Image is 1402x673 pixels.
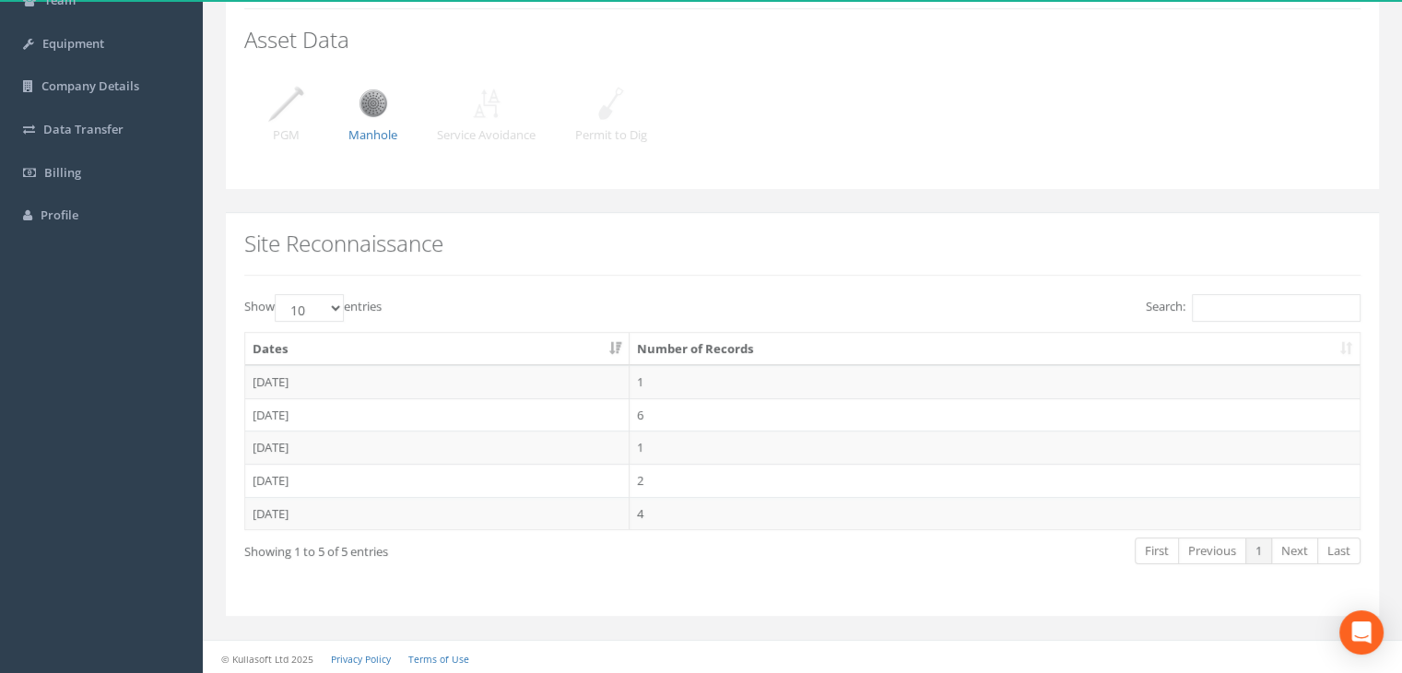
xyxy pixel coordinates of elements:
[1245,537,1272,564] a: 1
[350,80,396,126] img: job_detail_manhole.png
[630,365,1360,398] td: 1
[464,80,510,126] img: job_detail_service_avoidance.png
[244,294,382,322] label: Show entries
[1317,537,1361,564] a: Last
[1178,537,1246,564] a: Previous
[263,126,309,144] p: PGM
[245,497,630,530] td: [DATE]
[245,333,630,366] th: Dates: activate to sort column ascending
[244,536,693,561] div: Showing 1 to 5 of 5 entries
[244,28,1361,52] h2: Asset Data
[245,464,630,497] td: [DATE]
[1192,294,1361,322] input: Search:
[221,653,313,666] small: © Kullasoft Ltd 2025
[575,126,647,144] p: Permit to Dig
[348,126,397,144] p: Manhole
[1146,294,1361,322] label: Search:
[630,464,1360,497] td: 2
[630,497,1360,530] td: 4
[1135,537,1179,564] a: First
[245,398,630,431] td: [DATE]
[437,126,536,144] p: Service Avoidance
[245,431,630,464] td: [DATE]
[408,653,469,666] a: Terms of Use
[244,231,1361,255] h2: Site Reconnaissance
[588,80,634,126] img: job_detail_permit_to_dig.png
[1271,537,1318,564] a: Next
[43,121,124,137] span: Data Transfer
[630,333,1360,366] th: Number of Records: activate to sort column ascending
[245,365,630,398] td: [DATE]
[41,207,78,223] span: Profile
[44,164,81,181] span: Billing
[263,80,309,126] img: job_detail_pgm.png
[1339,610,1384,655] div: Open Intercom Messenger
[275,294,344,322] select: Showentries
[630,431,1360,464] td: 1
[41,77,139,94] span: Company Details
[42,35,104,52] span: Equipment
[348,93,397,143] a: Manhole
[331,653,391,666] a: Privacy Policy
[630,398,1360,431] td: 6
